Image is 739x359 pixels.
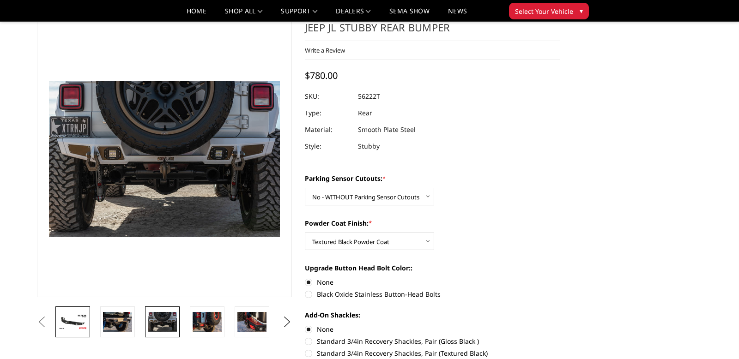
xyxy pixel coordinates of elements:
[305,88,351,105] dt: SKU:
[305,348,560,358] label: Standard 3/4in Recovery Shackles, Pair (Textured Black)
[305,310,560,320] label: Add-On Shackles:
[35,315,48,329] button: Previous
[305,277,560,287] label: None
[148,312,177,332] img: Jeep JL Stubby Rear Bumper
[280,315,294,329] button: Next
[358,138,380,155] dd: Stubby
[305,69,338,82] span: $780.00
[358,88,380,105] dd: 56222T
[225,8,262,21] a: shop all
[358,121,416,138] dd: Smooth Plate Steel
[305,218,560,228] label: Powder Coat Finish:
[305,121,351,138] dt: Material:
[358,105,372,121] dd: Rear
[281,8,317,21] a: Support
[58,314,87,330] img: Jeep JL Stubby Rear Bumper
[193,312,222,331] img: Jeep JL Stubby Rear Bumper
[305,174,560,183] label: Parking Sensor Cutouts:
[509,3,589,19] button: Select Your Vehicle
[187,8,206,21] a: Home
[305,138,351,155] dt: Style:
[336,8,371,21] a: Dealers
[305,20,560,41] h1: Jeep JL Stubby Rear Bumper
[103,312,132,331] img: Jeep JL Stubby Rear Bumper
[305,105,351,121] dt: Type:
[305,324,560,334] label: None
[389,8,430,21] a: SEMA Show
[580,6,583,16] span: ▾
[515,6,573,16] span: Select Your Vehicle
[237,312,267,331] img: Jeep JL Stubby Rear Bumper
[37,20,292,297] a: Jeep JL Stubby Rear Bumper
[305,289,560,299] label: Black Oxide Stainless Button-Head Bolts
[448,8,467,21] a: News
[305,263,560,273] label: Upgrade Button Head Bolt Color::
[305,46,345,54] a: Write a Review
[305,336,560,346] label: Standard 3/4in Recovery Shackles, Pair (Gloss Black )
